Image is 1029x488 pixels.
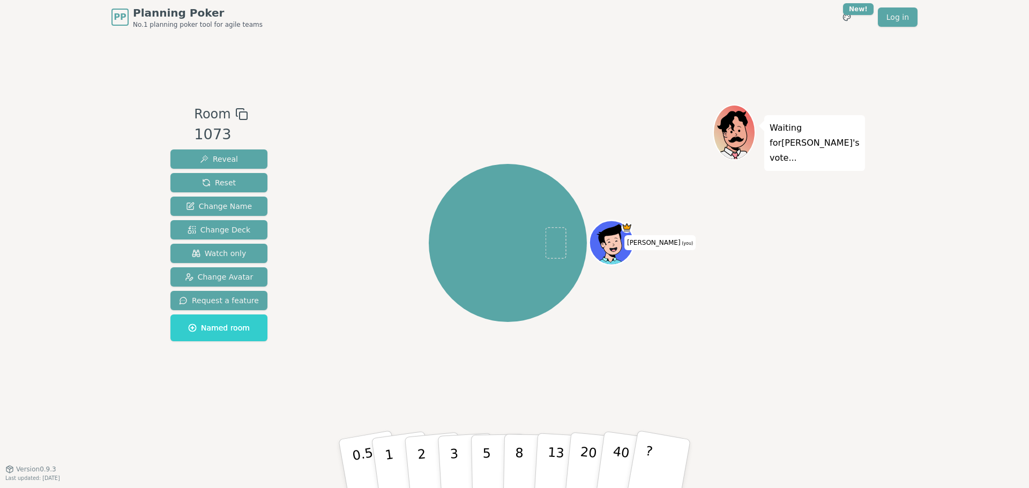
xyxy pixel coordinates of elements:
span: Matt is the host [621,222,632,233]
span: Change Name [186,201,252,212]
span: Named room [188,322,250,333]
a: Log in [878,7,918,27]
span: Reset [202,177,236,188]
button: Watch only [170,244,267,263]
span: (you) [681,241,694,246]
button: New! [837,7,856,27]
button: Click to change your avatar [591,222,632,264]
span: Version 0.9.3 [16,465,56,474]
p: Waiting for [PERSON_NAME] 's vote... [770,121,860,166]
button: Named room [170,314,267,341]
span: Last updated: [DATE] [5,475,60,481]
span: Watch only [192,248,247,259]
span: No.1 planning poker tool for agile teams [133,20,263,29]
span: Change Deck [188,224,250,235]
button: Change Deck [170,220,267,239]
button: Change Name [170,197,267,216]
button: Request a feature [170,291,267,310]
button: Version0.9.3 [5,465,56,474]
span: Reveal [200,154,238,164]
span: Room [194,104,230,124]
span: PP [114,11,126,24]
span: Request a feature [179,295,259,306]
span: Click to change your name [624,235,696,250]
button: Change Avatar [170,267,267,287]
button: Reset [170,173,267,192]
a: PPPlanning PokerNo.1 planning poker tool for agile teams [111,5,263,29]
button: Reveal [170,149,267,169]
div: 1073 [194,124,248,146]
span: Change Avatar [185,272,253,282]
span: Planning Poker [133,5,263,20]
div: New! [843,3,874,15]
